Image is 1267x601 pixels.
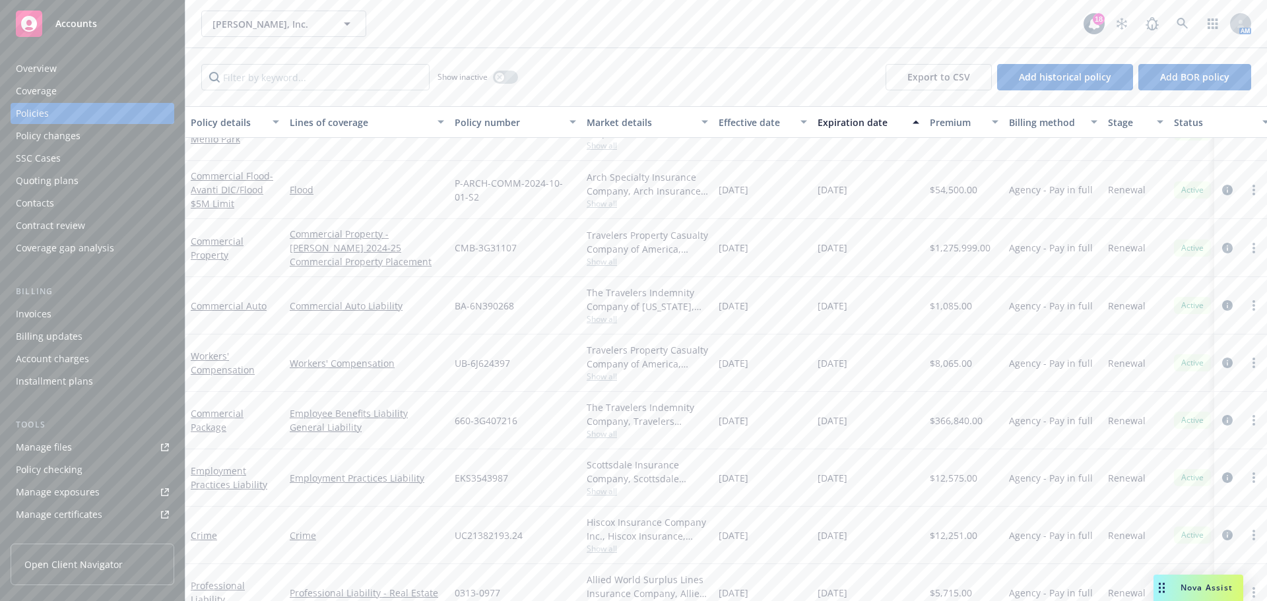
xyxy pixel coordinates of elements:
[11,125,174,146] a: Policy changes
[1009,414,1093,427] span: Agency - Pay in full
[455,115,562,129] div: Policy number
[1181,582,1233,593] span: Nova Assist
[930,115,984,129] div: Premium
[1019,71,1111,83] span: Add historical policy
[930,299,972,313] span: $1,085.00
[925,106,1004,138] button: Premium
[16,326,82,347] div: Billing updates
[290,406,444,420] a: Employee Benefits Liability
[16,215,85,236] div: Contract review
[290,227,444,269] a: Commercial Property - [PERSON_NAME] 2024-25 Commercial Property Placement
[290,471,444,485] a: Employment Practices Liability
[1246,355,1262,371] a: more
[587,228,708,256] div: Travelers Property Casualty Company of America, Travelers Insurance
[930,471,977,485] span: $12,575.00
[11,58,174,79] a: Overview
[449,106,581,138] button: Policy number
[818,183,847,197] span: [DATE]
[587,286,708,313] div: The Travelers Indemnity Company of [US_STATE], Travelers Insurance
[1108,471,1146,485] span: Renewal
[455,586,500,600] span: 0313-0977
[818,471,847,485] span: [DATE]
[1153,575,1243,601] button: Nova Assist
[818,356,847,370] span: [DATE]
[16,526,82,548] div: Manage claims
[455,176,576,204] span: P-ARCH-COMM-2024-10-01-S2
[1139,11,1165,37] a: Report a Bug
[1219,298,1235,313] a: circleInformation
[290,528,444,542] a: Crime
[455,471,508,485] span: EKS3543987
[719,356,748,370] span: [DATE]
[1179,414,1206,426] span: Active
[1009,471,1093,485] span: Agency - Pay in full
[11,193,174,214] a: Contacts
[16,504,102,525] div: Manage certificates
[1108,414,1146,427] span: Renewal
[191,464,267,491] a: Employment Practices Liability
[185,106,284,138] button: Policy details
[212,17,327,31] span: [PERSON_NAME], Inc.
[11,5,174,42] a: Accounts
[16,437,72,458] div: Manage files
[1108,241,1146,255] span: Renewal
[1246,527,1262,543] a: more
[191,170,273,210] a: Commercial Flood
[16,371,93,392] div: Installment plans
[719,528,748,542] span: [DATE]
[1200,11,1226,37] a: Switch app
[930,356,972,370] span: $8,065.00
[1179,472,1206,484] span: Active
[818,115,905,129] div: Expiration date
[1108,183,1146,197] span: Renewal
[16,303,51,325] div: Invoices
[1138,64,1251,90] button: Add BOR policy
[1093,13,1105,25] div: 18
[1219,240,1235,256] a: circleInformation
[818,299,847,313] span: [DATE]
[587,140,708,151] span: Show all
[290,356,444,370] a: Workers' Compensation
[191,115,265,129] div: Policy details
[201,11,366,37] button: [PERSON_NAME], Inc.
[455,414,517,427] span: 660-3G407216
[290,299,444,313] a: Commercial Auto Liability
[16,193,54,214] div: Contacts
[1108,586,1146,600] span: Renewal
[587,400,708,428] div: The Travelers Indemnity Company, Travelers Insurance
[11,418,174,431] div: Tools
[587,343,708,371] div: Travelers Property Casualty Company of America, Travelers Insurance
[191,407,244,433] a: Commercial Package
[587,256,708,267] span: Show all
[1179,300,1206,311] span: Active
[11,371,174,392] a: Installment plans
[455,241,517,255] span: CMB-3G31107
[16,348,89,369] div: Account charges
[11,148,174,169] a: SSC Cases
[11,303,174,325] a: Invoices
[1009,586,1093,600] span: Agency - Pay in full
[587,198,708,209] span: Show all
[1246,470,1262,486] a: more
[587,543,708,554] span: Show all
[11,348,174,369] a: Account charges
[16,103,49,124] div: Policies
[587,486,708,497] span: Show all
[16,170,79,191] div: Quoting plans
[1246,585,1262,600] a: more
[11,459,174,480] a: Policy checking
[587,458,708,486] div: Scottsdale Insurance Company, Scottsdale Insurance Company (Nationwide), Amwins
[55,18,97,29] span: Accounts
[191,170,273,210] span: - Avanti DIC/Flood $5M Limit
[290,420,444,434] a: General Liability
[11,103,174,124] a: Policies
[719,183,748,197] span: [DATE]
[191,529,217,542] a: Crime
[16,237,114,259] div: Coverage gap analysis
[587,371,708,382] span: Show all
[818,241,847,255] span: [DATE]
[587,170,708,198] div: Arch Specialty Insurance Company, Arch Insurance Company, Amwins
[16,482,100,503] div: Manage exposures
[1174,115,1254,129] div: Status
[290,586,444,600] a: Professional Liability - Real Estate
